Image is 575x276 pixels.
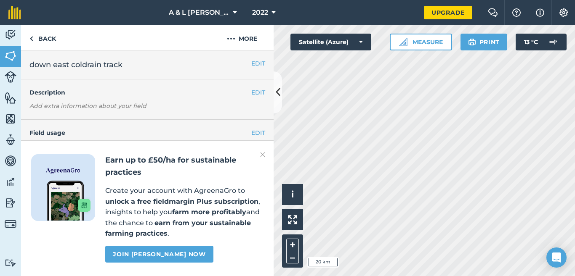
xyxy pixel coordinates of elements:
[29,34,33,44] img: svg+xml;base64,PHN2ZyB4bWxucz0iaHR0cDovL3d3dy53My5vcmcvMjAwMC9zdmciIHdpZHRoPSI5IiBoZWlnaHQ9IjI0Ii...
[210,25,274,50] button: More
[291,189,294,200] span: i
[227,34,235,44] img: svg+xml;base64,PHN2ZyB4bWxucz0iaHR0cDovL3d3dy53My5vcmcvMjAwMC9zdmciIHdpZHRoPSIyMCIgaGVpZ2h0PSIyNC...
[5,113,16,125] img: svg+xml;base64,PHN2ZyB4bWxucz0iaHR0cDovL3d3dy53My5vcmcvMjAwMC9zdmciIHdpZHRoPSI1NiIgaGVpZ2h0PSI2MC...
[290,34,371,50] button: Satellite (Azure)
[105,197,258,205] strong: unlock a free fieldmargin Plus subscription
[5,50,16,62] img: svg+xml;base64,PHN2ZyB4bWxucz0iaHR0cDovL3d3dy53My5vcmcvMjAwMC9zdmciIHdpZHRoPSI1NiIgaGVpZ2h0PSI2MC...
[5,197,16,209] img: svg+xml;base64,PD94bWwgdmVyc2lvbj0iMS4wIiBlbmNvZGluZz0idXRmLTgiPz4KPCEtLSBHZW5lcmF0b3I6IEFkb2JlIE...
[251,128,265,137] button: EDIT
[251,88,265,97] button: EDIT
[5,155,16,167] img: svg+xml;base64,PD94bWwgdmVyc2lvbj0iMS4wIiBlbmNvZGluZz0idXRmLTgiPz4KPCEtLSBHZW5lcmF0b3I6IEFkb2JlIE...
[461,34,508,50] button: Print
[105,219,251,238] strong: earn from your sustainable farming practices
[488,8,498,17] img: Two speech bubbles overlapping with the left bubble in the forefront
[5,218,16,230] img: svg+xml;base64,PD94bWwgdmVyc2lvbj0iMS4wIiBlbmNvZGluZz0idXRmLTgiPz4KPCEtLSBHZW5lcmF0b3I6IEFkb2JlIE...
[5,29,16,41] img: svg+xml;base64,PD94bWwgdmVyc2lvbj0iMS4wIiBlbmNvZGluZz0idXRmLTgiPz4KPCEtLSBHZW5lcmF0b3I6IEFkb2JlIE...
[105,246,213,263] a: Join [PERSON_NAME] now
[251,59,265,68] button: EDIT
[424,6,472,19] a: Upgrade
[399,38,407,46] img: Ruler icon
[524,34,538,50] span: 13 ° C
[536,8,544,18] img: svg+xml;base64,PHN2ZyB4bWxucz0iaHR0cDovL3d3dy53My5vcmcvMjAwMC9zdmciIHdpZHRoPSIxNyIgaGVpZ2h0PSIxNy...
[29,102,146,110] em: Add extra information about your field
[5,71,16,83] img: svg+xml;base64,PD94bWwgdmVyc2lvbj0iMS4wIiBlbmNvZGluZz0idXRmLTgiPz4KPCEtLSBHZW5lcmF0b3I6IEFkb2JlIE...
[5,176,16,188] img: svg+xml;base64,PD94bWwgdmVyc2lvbj0iMS4wIiBlbmNvZGluZz0idXRmLTgiPz4KPCEtLSBHZW5lcmF0b3I6IEFkb2JlIE...
[546,247,567,268] div: Open Intercom Messenger
[21,25,64,50] a: Back
[5,259,16,267] img: svg+xml;base64,PD94bWwgdmVyc2lvbj0iMS4wIiBlbmNvZGluZz0idXRmLTgiPz4KPCEtLSBHZW5lcmF0b3I6IEFkb2JlIE...
[5,92,16,104] img: svg+xml;base64,PHN2ZyB4bWxucz0iaHR0cDovL3d3dy53My5vcmcvMjAwMC9zdmciIHdpZHRoPSI1NiIgaGVpZ2h0PSI2MC...
[29,59,122,71] span: down east coldrain track
[390,34,452,50] button: Measure
[516,34,567,50] button: 13 °C
[105,185,264,239] p: Create your account with AgreenaGro to , insights to help you and the chance to .
[559,8,569,17] img: A cog icon
[282,184,303,205] button: i
[8,6,21,19] img: fieldmargin Logo
[29,88,265,97] h4: Description
[47,181,91,221] img: Screenshot of the Gro app
[511,8,522,17] img: A question mark icon
[286,251,299,263] button: –
[286,239,299,251] button: +
[172,208,246,216] strong: farm more profitably
[468,37,476,47] img: svg+xml;base64,PHN2ZyB4bWxucz0iaHR0cDovL3d3dy53My5vcmcvMjAwMC9zdmciIHdpZHRoPSIxOSIgaGVpZ2h0PSIyNC...
[252,8,268,18] span: 2022
[288,215,297,224] img: Four arrows, one pointing top left, one top right, one bottom right and the last bottom left
[105,154,264,179] h2: Earn up to £50/ha for sustainable practices
[169,8,229,18] span: A & L [PERSON_NAME] & sons
[545,34,562,50] img: svg+xml;base64,PD94bWwgdmVyc2lvbj0iMS4wIiBlbmNvZGluZz0idXRmLTgiPz4KPCEtLSBHZW5lcmF0b3I6IEFkb2JlIE...
[29,128,251,137] h4: Field usage
[260,150,265,160] img: svg+xml;base64,PHN2ZyB4bWxucz0iaHR0cDovL3d3dy53My5vcmcvMjAwMC9zdmciIHdpZHRoPSIyMiIgaGVpZ2h0PSIzMC...
[5,134,16,146] img: svg+xml;base64,PD94bWwgdmVyc2lvbj0iMS4wIiBlbmNvZGluZz0idXRmLTgiPz4KPCEtLSBHZW5lcmF0b3I6IEFkb2JlIE...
